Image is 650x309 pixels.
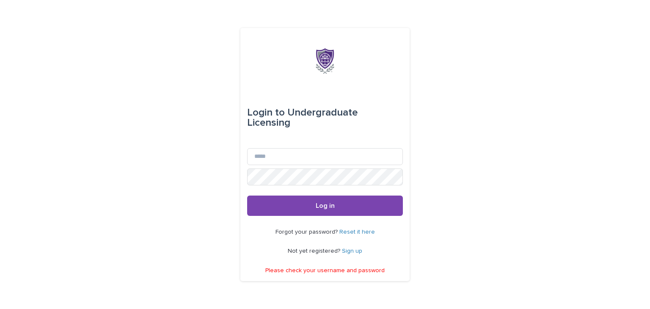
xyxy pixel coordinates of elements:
[288,248,342,254] span: Not yet registered?
[316,202,335,209] span: Log in
[247,196,403,216] button: Log in
[247,108,285,118] span: Login to
[275,229,339,235] span: Forgot your password?
[316,48,334,74] img: x6gApCqSSRW4kcS938hP
[339,229,375,235] a: Reset it here
[247,101,403,135] div: Undergraduate Licensing
[342,248,362,254] a: Sign up
[265,267,385,274] p: Please check your username and password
